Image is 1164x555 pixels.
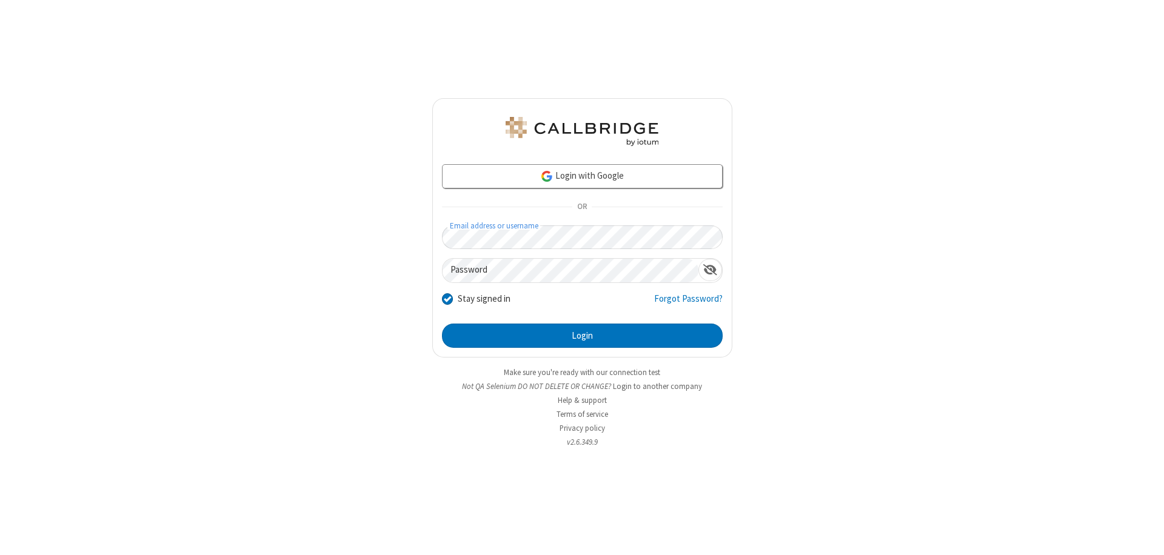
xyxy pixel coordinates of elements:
span: OR [572,199,592,216]
a: Forgot Password? [654,292,723,315]
li: v2.6.349.9 [432,436,732,448]
label: Stay signed in [458,292,510,306]
input: Email address or username [442,225,723,249]
a: Privacy policy [560,423,605,433]
iframe: Chat [1134,523,1155,547]
button: Login to another company [613,381,702,392]
div: Show password [698,259,722,281]
img: QA Selenium DO NOT DELETE OR CHANGE [503,117,661,146]
button: Login [442,324,723,348]
a: Make sure you're ready with our connection test [504,367,660,377]
a: Help & support [558,395,607,405]
input: Password [443,259,698,282]
a: Login with Google [442,164,723,188]
img: google-icon.png [540,170,554,183]
a: Terms of service [557,409,608,419]
li: Not QA Selenium DO NOT DELETE OR CHANGE? [432,381,732,392]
